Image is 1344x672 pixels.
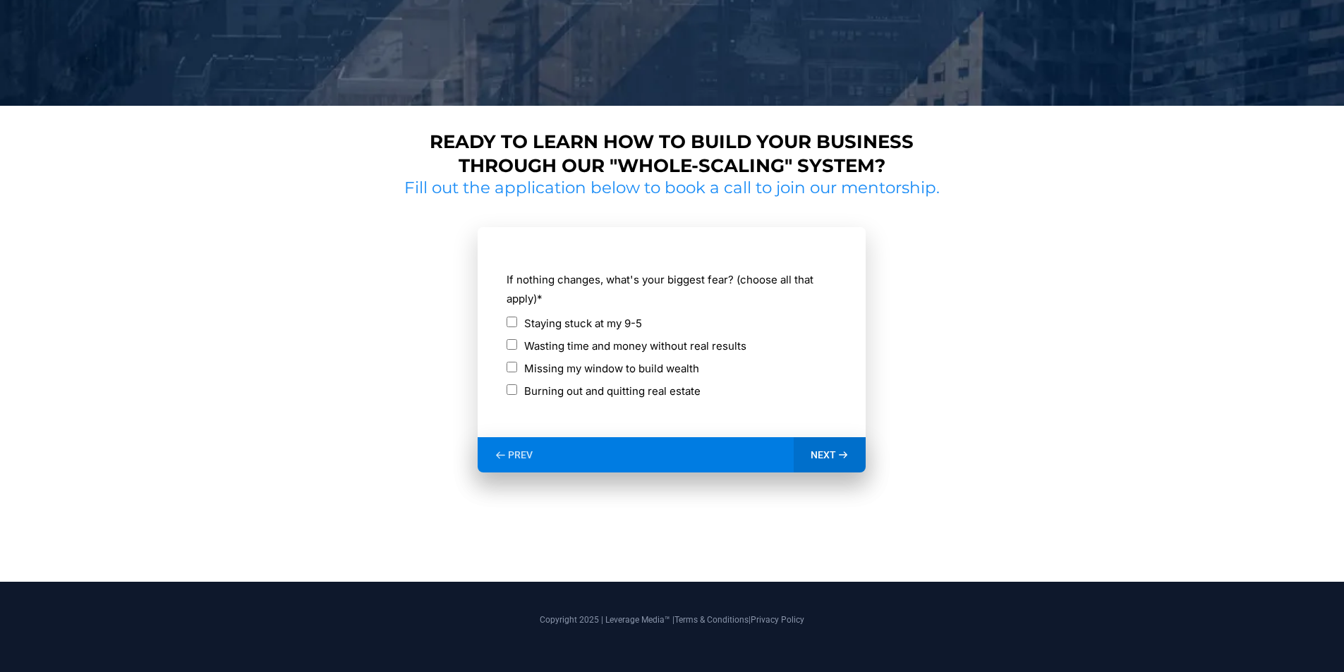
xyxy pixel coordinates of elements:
[674,615,749,625] a: Terms & Conditions
[399,178,945,199] h2: Fill out the application below to book a call to join our mentorship.
[524,359,699,378] label: Missing my window to build wealth
[430,130,914,177] strong: Ready to learn how to build your business through our "whole-scaling" system?
[524,314,642,333] label: Staying stuck at my 9-5
[524,336,746,355] label: Wasting time and money without real results
[274,613,1071,626] p: Copyright 2025 | Leverage Media™ | |
[751,615,804,625] a: Privacy Policy
[507,270,837,308] label: If nothing changes, what's your biggest fear? (choose all that apply)
[524,381,701,401] label: Burning out and quitting real estate
[811,448,836,461] span: NEXT
[508,448,533,461] span: PREV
